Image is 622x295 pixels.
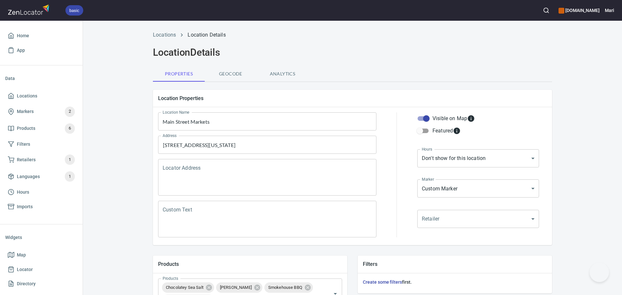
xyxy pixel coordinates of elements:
[264,282,313,293] div: Smokehouse BBQ
[5,199,77,214] a: Imports
[216,284,256,290] span: [PERSON_NAME]
[5,248,77,262] a: Map
[417,149,539,167] div: Don't show for this location
[65,108,75,115] span: 2
[153,32,176,38] a: Locations
[17,92,37,100] span: Locations
[153,47,552,58] h2: Location Details
[363,261,547,267] h5: Filters
[162,282,214,293] div: Chocolatey Sea Salt
[188,32,225,38] a: Location Details
[5,103,77,120] a: Markers2
[432,127,461,135] div: Featured
[5,89,77,103] a: Locations
[17,188,29,196] span: Hours
[5,277,77,291] a: Directory
[17,266,33,274] span: Locator
[605,3,614,17] button: Mari
[363,279,402,285] a: Create some filters
[264,284,306,290] span: Smokehouse BBQ
[5,262,77,277] a: Locator
[539,3,553,17] button: Search
[605,7,614,14] h6: Mari
[559,3,600,17] div: Manage your apps
[17,124,35,132] span: Products
[17,280,36,288] span: Directory
[17,203,33,211] span: Imports
[209,70,253,78] span: Geocode
[363,278,547,286] h6: first.
[432,115,475,122] div: Visible on Map
[5,71,77,86] li: Data
[5,120,77,137] a: Products6
[17,108,34,116] span: Markers
[17,156,36,164] span: Retailers
[559,7,600,14] h6: [DOMAIN_NAME]
[417,210,539,228] div: ​
[65,156,75,164] span: 1
[5,151,77,168] a: Retailers1
[65,5,83,16] div: basic
[17,140,30,148] span: Filters
[5,43,77,58] a: App
[590,263,609,282] iframe: Help Scout Beacon - Open
[158,95,547,102] h5: Location Properties
[5,230,77,245] li: Widgets
[153,31,552,39] nav: breadcrumb
[17,251,26,259] span: Map
[5,168,77,185] a: Languages1
[17,46,25,54] span: App
[5,185,77,199] a: Hours
[65,125,75,132] span: 6
[17,32,29,40] span: Home
[467,115,475,122] svg: Whether the location is visible on the map.
[162,284,207,290] span: Chocolatey Sea Salt
[5,137,77,152] a: Filters
[453,127,461,135] svg: Featured locations are moved to the top of the search results list.
[17,173,40,181] span: Languages
[65,173,75,180] span: 1
[260,70,305,78] span: Analytics
[8,3,51,17] img: zenlocator
[417,179,539,198] div: Custom Marker
[158,261,342,267] h5: Products
[65,7,83,14] span: basic
[5,28,77,43] a: Home
[216,282,262,293] div: [PERSON_NAME]
[157,70,201,78] span: Properties
[559,8,564,14] button: color-CE600E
